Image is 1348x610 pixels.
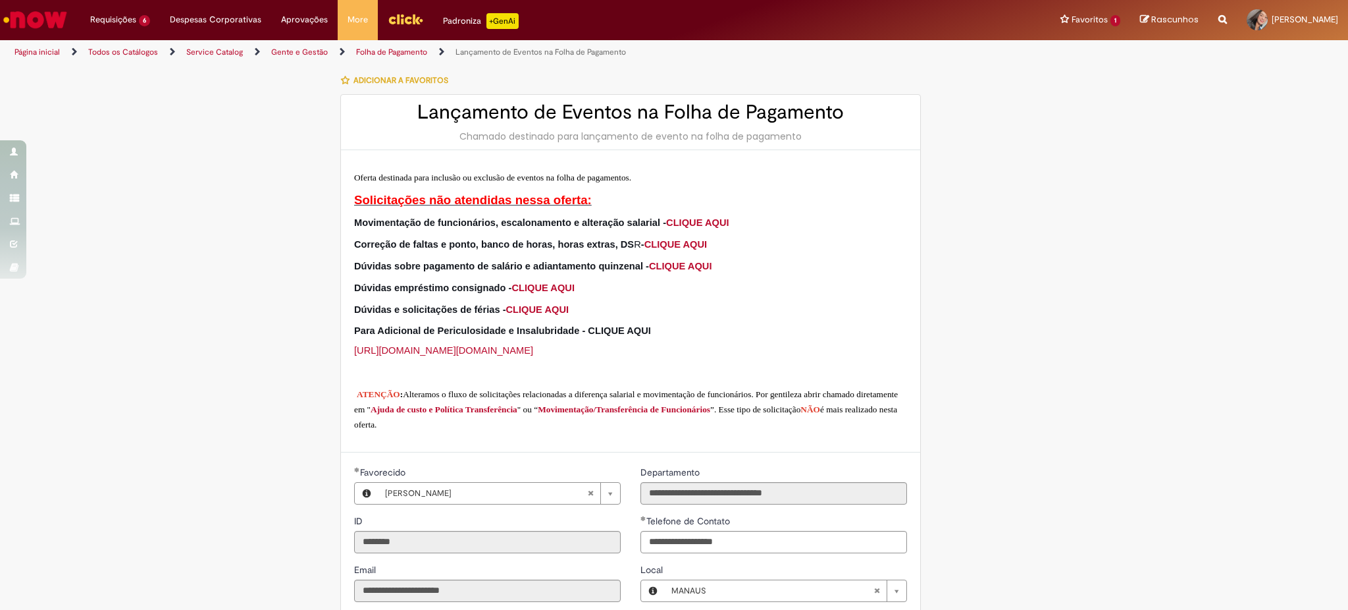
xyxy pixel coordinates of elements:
[14,47,60,57] a: Página inicial
[354,514,365,528] label: Somente leitura - ID
[354,304,569,315] span: Dúvidas e solicitações de férias -
[666,217,729,228] a: CLIQUE AQUI
[644,239,708,250] a: CLIQUE AQUI
[354,217,729,228] span: Movimentação de funcionários, escalonamento e alteração salarial -
[641,580,665,601] button: Local, Visualizar este registro MANAUS
[641,239,707,250] span: -
[671,580,873,601] span: MANAUS
[538,404,710,414] a: Movimentação/Transferência de Funcionários
[170,13,261,26] span: Despesas Corporativas
[388,9,423,29] img: click_logo_yellow_360x200.png
[10,40,889,65] ul: Trilhas de página
[640,482,907,505] input: Departamento
[354,515,365,527] span: Somente leitura - ID
[511,283,575,293] a: CLIQUE AQUI
[353,75,448,86] span: Adicionar a Favoritos
[378,483,620,504] a: [PERSON_NAME]Limpar campo Favorecido
[88,47,158,57] a: Todos os Catálogos
[640,466,702,479] label: Somente leitura - Departamento
[443,13,519,29] div: Padroniza
[360,466,408,478] span: Necessários - Favorecido
[640,516,646,521] span: Obrigatório Preenchido
[1272,14,1338,25] span: [PERSON_NAME]
[271,47,328,57] a: Gente e Gestão
[354,130,907,143] div: Chamado destinado para lançamento de evento na folha de pagamento
[355,483,378,504] button: Favorecido, Visualizar este registro Beatriz Magnani Balzana
[354,101,907,123] h2: Lançamento de Eventos na Folha de Pagamento
[354,389,898,414] span: Alteramos o fluxo de solicitações relacionadas a diferença salarial e movimentação de funcionário...
[506,304,569,315] a: CLIQUE AQUI
[1110,15,1120,26] span: 1
[400,389,403,399] span: :
[281,13,328,26] span: Aprovações
[1151,13,1199,26] span: Rascunhos
[1140,14,1199,26] a: Rascunhos
[354,531,621,553] input: ID
[867,580,887,601] abbr: Limpar campo Local
[356,47,427,57] a: Folha de Pagamento
[486,13,519,29] p: +GenAi
[640,466,702,478] span: Somente leitura - Departamento
[354,239,634,250] strong: Correção de faltas e ponto, banco de horas, horas extras, DS
[710,404,800,414] span: ”. Esse tipo de solicitação
[354,325,651,336] span: Para Adicional de Periculosidade e Insalubridade - CLIQUE AQUI
[385,483,587,504] span: [PERSON_NAME]
[186,47,243,57] a: Service Catalog
[1072,13,1108,26] span: Favoritos
[354,239,641,250] span: R
[371,404,517,414] a: Ajuda de custo e Política Transferência
[354,173,631,182] span: Oferta destinada para inclusão ou exclusão de eventos na folha de pagamentos.
[348,13,368,26] span: More
[649,261,712,271] a: CLIQUE AQUI
[665,580,906,601] a: MANAUSLimpar campo Local
[640,564,665,576] span: Local
[354,193,592,207] span: Solicitações não atendidas nessa oferta:
[646,515,733,527] span: Telefone de Contato
[354,580,621,602] input: Email
[800,404,820,414] span: NÃO
[354,564,378,576] span: Somente leitura - Email
[640,531,907,553] input: Telefone de Contato
[354,261,712,271] span: Dúvidas sobre pagamento de salário e adiantamento quinzenal -
[90,13,136,26] span: Requisições
[1,7,69,33] img: ServiceNow
[354,283,575,293] span: Dúvidas empréstimo consignado -
[354,345,533,356] a: [URL][DOMAIN_NAME][DOMAIN_NAME]
[354,563,378,576] label: Somente leitura - Email
[357,389,400,399] strong: ATENÇÃO
[139,15,150,26] span: 6
[354,467,360,472] span: Obrigatório Preenchido
[455,47,626,57] a: Lançamento de Eventos na Folha de Pagamento
[517,404,538,414] span: " ou “
[581,483,600,504] abbr: Limpar campo Favorecido
[340,67,455,94] button: Adicionar a Favoritos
